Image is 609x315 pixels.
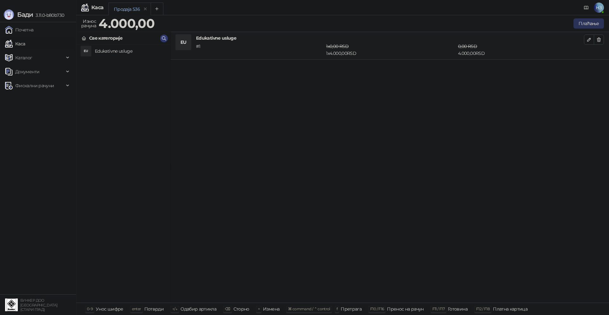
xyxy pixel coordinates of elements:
span: НЗ [594,3,604,13]
div: Износ рачуна [80,17,97,30]
a: Почетна [5,23,34,36]
div: EU [176,35,191,50]
span: enter [132,306,141,311]
span: F10 / F16 [370,306,384,311]
span: Бади [17,11,33,18]
span: ⌘ command / ⌃ control [288,306,330,311]
div: # 1 [195,43,325,57]
span: + [258,306,260,311]
button: remove [141,6,149,12]
h4: Edukativne usluge [95,46,165,56]
div: Платна картица [493,305,527,313]
img: Logo [4,10,14,20]
div: Измена [263,305,279,313]
span: 0,00 RSD [458,43,477,49]
span: Каталог [15,51,32,64]
span: 1 x 0,00 RSD [326,43,349,49]
div: Сторно [233,305,249,313]
div: 1 x 4.000,00 RSD [325,43,457,57]
div: Каса [91,5,103,10]
div: 4.000,00 RSD [457,43,585,57]
a: Каса [5,37,25,50]
span: 0-9 [87,306,93,311]
span: 3.11.0-b80b730 [33,12,64,18]
div: Унос шифре [96,305,123,313]
div: Пренос на рачун [387,305,423,313]
span: ⌫ [225,306,230,311]
div: Одабир артикла [180,305,216,313]
button: Плаћање [573,18,604,29]
div: Готовина [448,305,468,313]
h4: Edukativne usluge [196,35,584,42]
span: f [337,306,337,311]
strong: 4.000,00 [99,16,154,31]
span: F12 / F18 [476,306,490,311]
div: grid [76,44,170,303]
span: Фискални рачуни [15,79,54,92]
div: Претрага [341,305,362,313]
img: 64x64-companyLogo-d200c298-da26-4023-afd4-f376f589afb5.jpeg [5,299,18,311]
span: Документи [15,65,39,78]
div: Све категорије [89,35,122,42]
div: Продаја 536 [114,6,140,13]
span: F11 / F17 [432,306,445,311]
span: ↑/↓ [172,306,177,311]
a: Документација [581,3,591,13]
div: EU [81,46,91,56]
small: БУНКЕР ДОО [GEOGRAPHIC_DATA] (СТАРИ ГРАД) [20,298,57,312]
div: Потврди [144,305,164,313]
button: Add tab [151,3,163,15]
